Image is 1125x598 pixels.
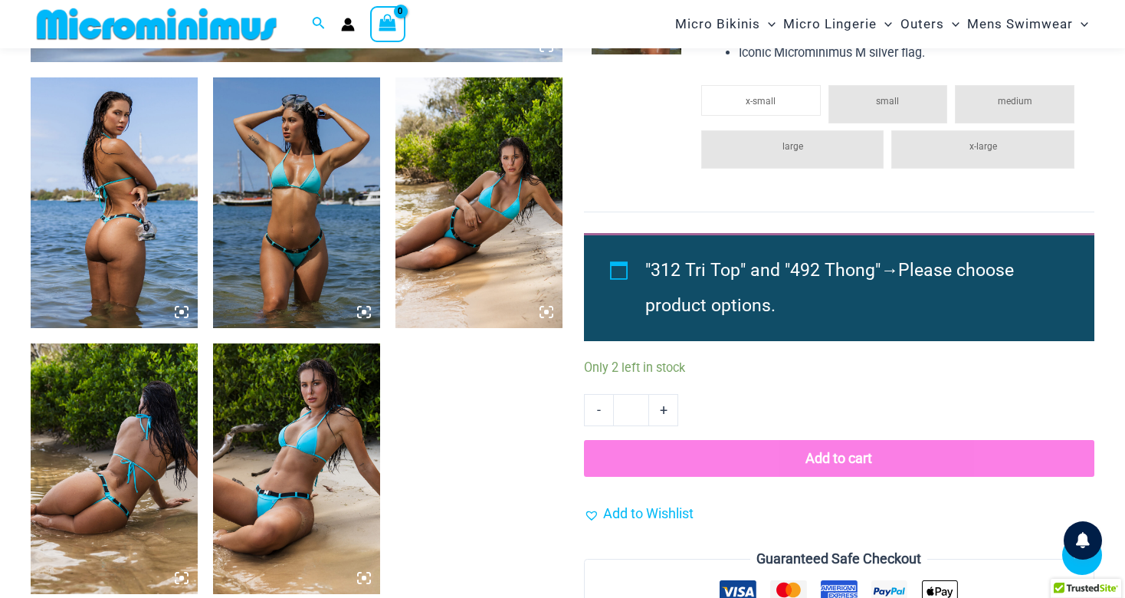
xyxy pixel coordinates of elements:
span: medium [998,96,1032,107]
span: "312 Tri Top" and "492 Thong" [645,260,881,281]
a: Micro LingerieMenu ToggleMenu Toggle [779,5,896,44]
img: Bond Turquoise 312 Top 492 Bottom [31,343,198,594]
input: Product quantity [613,394,649,426]
img: Bond Turquoise 312 Top 492 Bottom [395,77,562,328]
a: View Shopping Cart, empty [370,6,405,41]
img: Bond Turquoise 312 Top 492 Bottom [213,77,380,328]
span: Add to Wishlist [603,505,694,521]
span: Menu Toggle [944,5,959,44]
a: - [584,394,613,426]
span: Please choose product options. [645,260,1014,316]
li: → [645,253,1059,324]
legend: Guaranteed Safe Checkout [750,547,927,570]
span: Mens Swimwear [967,5,1073,44]
span: small [876,96,899,107]
li: x-large [891,130,1074,169]
a: Mens SwimwearMenu ToggleMenu Toggle [963,5,1092,44]
span: Micro Bikinis [675,5,760,44]
a: OutersMenu ToggleMenu Toggle [897,5,963,44]
a: Search icon link [312,15,326,34]
span: Menu Toggle [877,5,892,44]
a: + [649,394,678,426]
a: Add to Wishlist [584,502,694,525]
p: Only 2 left in stock [584,362,1094,374]
span: Micro Lingerie [783,5,877,44]
button: Add to cart [584,440,1094,477]
span: Menu Toggle [1073,5,1088,44]
li: Iconic Microminimus M silver flag. [739,41,1082,64]
span: x-large [969,141,997,152]
span: Menu Toggle [760,5,776,44]
img: Bond Turquoise 312 Top 492 Bottom [213,343,380,594]
span: large [782,141,803,152]
span: x-small [746,96,776,107]
li: small [828,85,948,123]
img: MM SHOP LOGO FLAT [31,7,283,41]
li: x-small [701,85,821,116]
img: Bond Turquoise 312 Top 492 Bottom [31,77,198,328]
a: Account icon link [341,18,355,31]
li: medium [955,85,1074,123]
nav: Site Navigation [669,2,1094,46]
a: Micro BikinisMenu ToggleMenu Toggle [671,5,779,44]
span: Outers [900,5,944,44]
li: large [701,130,884,169]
